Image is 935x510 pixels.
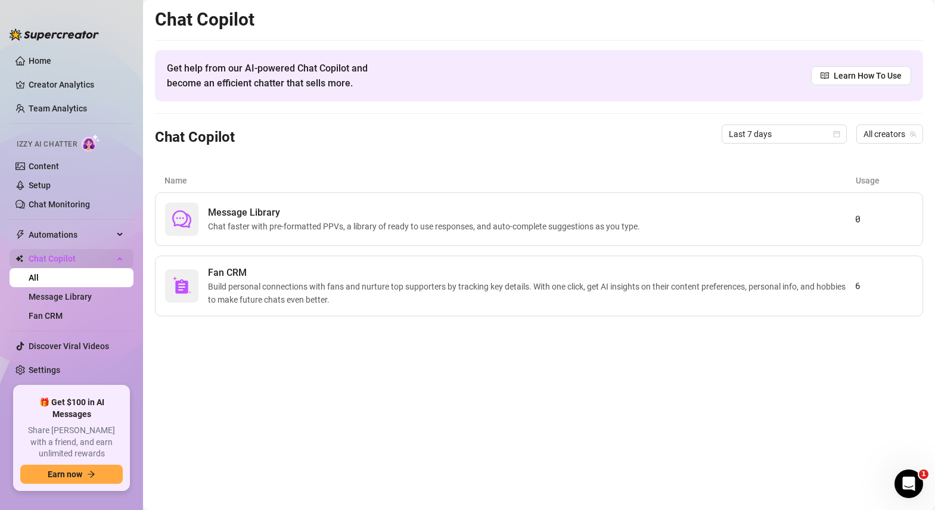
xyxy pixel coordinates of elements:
[208,206,645,220] span: Message Library
[167,61,396,91] span: Get help from our AI-powered Chat Copilot and become an efficient chatter that sells more.
[172,210,191,229] span: comment
[20,465,123,484] button: Earn nowarrow-right
[894,469,923,498] iframe: Intercom live chat
[29,161,59,171] a: Content
[10,29,99,41] img: logo-BBDzfeDw.svg
[208,220,645,233] span: Chat faster with pre-formatted PPVs, a library of ready to use responses, and auto-complete sugge...
[833,130,840,138] span: calendar
[909,130,917,138] span: team
[155,128,235,147] h3: Chat Copilot
[17,139,77,150] span: Izzy AI Chatter
[87,470,95,478] span: arrow-right
[855,212,913,226] article: 0
[821,71,829,80] span: read
[20,425,123,460] span: Share [PERSON_NAME] with a friend, and earn unlimited rewards
[208,280,855,306] span: Build personal connections with fans and nurture top supporters by tracking key details. With one...
[834,69,902,82] span: Learn How To Use
[208,266,855,280] span: Fan CRM
[82,134,100,151] img: AI Chatter
[856,174,914,187] article: Usage
[29,104,87,113] a: Team Analytics
[20,397,123,420] span: 🎁 Get $100 in AI Messages
[29,249,113,268] span: Chat Copilot
[15,230,25,240] span: thunderbolt
[29,311,63,321] a: Fan CRM
[48,469,82,479] span: Earn now
[29,200,90,209] a: Chat Monitoring
[155,8,923,31] h2: Chat Copilot
[863,125,916,143] span: All creators
[172,276,191,296] img: svg%3e
[15,254,23,263] img: Chat Copilot
[811,66,911,85] a: Learn How To Use
[29,75,124,94] a: Creator Analytics
[29,225,113,244] span: Automations
[29,292,92,301] a: Message Library
[29,273,39,282] a: All
[29,56,51,66] a: Home
[919,469,928,479] span: 1
[29,181,51,190] a: Setup
[855,279,913,293] article: 6
[29,341,109,351] a: Discover Viral Videos
[29,365,60,375] a: Settings
[164,174,856,187] article: Name
[729,125,840,143] span: Last 7 days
